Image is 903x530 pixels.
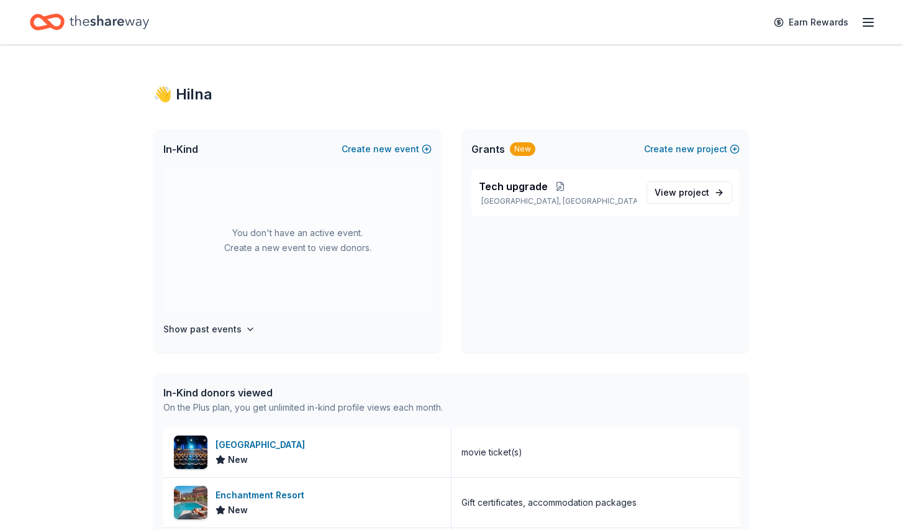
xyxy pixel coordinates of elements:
[342,142,432,157] button: Createnewevent
[30,7,149,37] a: Home
[228,503,248,518] span: New
[174,486,207,519] img: Image for Enchantment Resort
[766,11,856,34] a: Earn Rewards
[676,142,694,157] span: new
[655,185,709,200] span: View
[163,400,443,415] div: On the Plus plan, you get unlimited in-kind profile views each month.
[163,142,198,157] span: In-Kind
[163,169,432,312] div: You don't have an active event. Create a new event to view donors.
[163,385,443,400] div: In-Kind donors viewed
[510,142,535,156] div: New
[216,437,310,452] div: [GEOGRAPHIC_DATA]
[479,196,637,206] p: [GEOGRAPHIC_DATA], [GEOGRAPHIC_DATA]
[644,142,740,157] button: Createnewproject
[679,187,709,198] span: project
[461,495,637,510] div: Gift certificates, accommodation packages
[373,142,392,157] span: new
[479,179,548,194] span: Tech upgrade
[174,436,207,469] img: Image for Cinépolis
[163,322,255,337] button: Show past events
[461,445,522,460] div: movie ticket(s)
[216,488,309,503] div: Enchantment Resort
[153,85,750,104] div: 👋 Hi Ina
[647,181,732,204] a: View project
[228,452,248,467] span: New
[471,142,505,157] span: Grants
[163,322,242,337] h4: Show past events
